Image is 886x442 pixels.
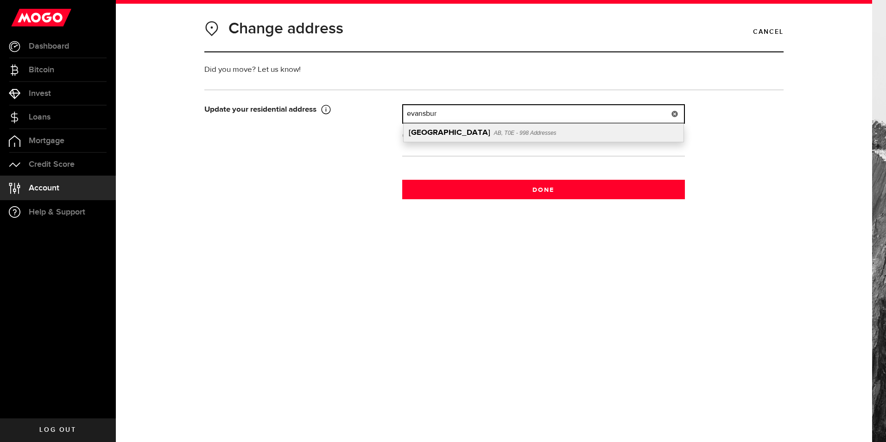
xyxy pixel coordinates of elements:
[197,64,386,76] div: Did you move? Let us know!
[753,24,784,40] a: Cancel
[403,105,684,123] input: Address
[29,89,51,98] span: Invest
[29,42,69,51] span: Dashboard
[29,113,51,121] span: Loans
[404,124,683,142] div: Evansburg
[29,137,64,145] span: Mortgage
[204,104,388,115] div: Update your residential address
[228,17,343,41] h1: Change address
[29,208,85,216] span: Help & Support
[402,132,503,140] span: Cant find address?
[39,427,76,433] span: Log out
[7,4,35,32] button: Open LiveChat chat widget
[402,180,685,199] button: Done
[29,66,54,74] span: Bitcoin
[29,184,59,192] span: Account
[29,160,75,169] span: Credit Score
[409,129,490,137] b: [GEOGRAPHIC_DATA]
[494,130,557,136] span: AB, T0E - 998 Addresses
